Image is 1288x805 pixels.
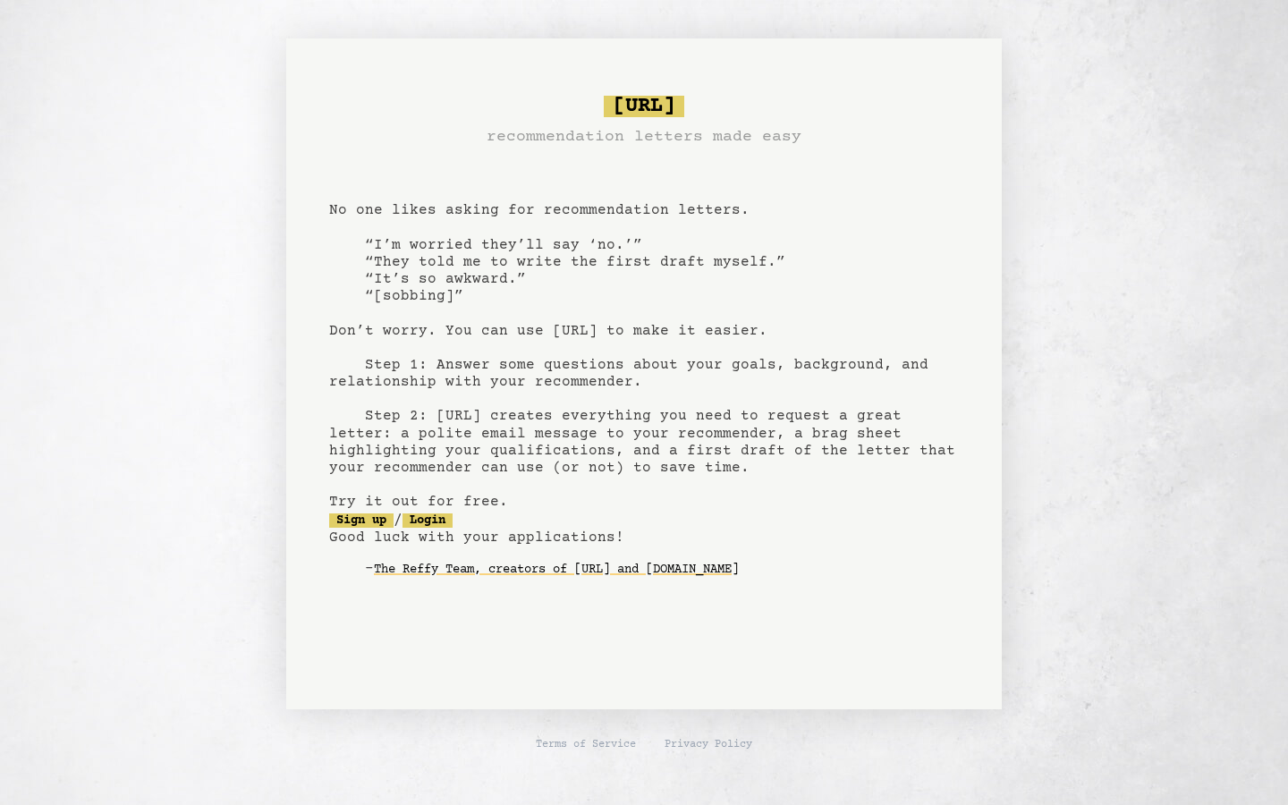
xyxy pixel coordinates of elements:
[402,513,453,528] a: Login
[604,96,684,117] span: [URL]
[329,89,959,613] pre: No one likes asking for recommendation letters. “I’m worried they’ll say ‘no.’” “They told me to ...
[536,738,636,752] a: Terms of Service
[487,124,801,149] h3: recommendation letters made easy
[374,555,739,584] a: The Reffy Team, creators of [URL] and [DOMAIN_NAME]
[329,513,394,528] a: Sign up
[365,561,959,579] div: -
[665,738,752,752] a: Privacy Policy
